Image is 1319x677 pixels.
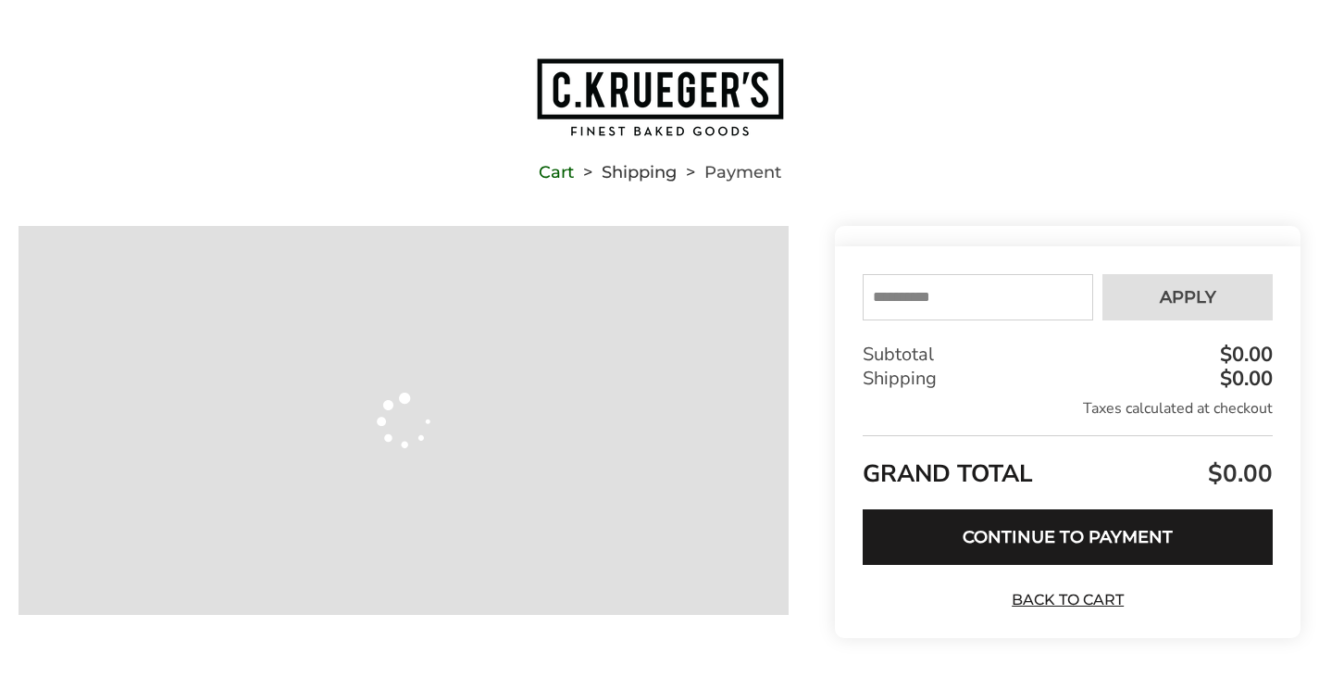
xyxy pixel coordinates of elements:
div: $0.00 [1215,345,1273,365]
li: Shipping [574,166,677,179]
img: C.KRUEGER'S [535,56,785,138]
div: Subtotal [863,343,1273,367]
button: Apply [1102,274,1273,320]
div: Taxes calculated at checkout [863,398,1273,419]
div: Shipping [863,367,1273,391]
a: Back to Cart [1003,590,1133,610]
div: GRAND TOTAL [863,435,1273,495]
a: Go to home page [19,56,1300,138]
span: $0.00 [1203,458,1273,490]
a: Cart [539,166,574,179]
button: Continue to Payment [863,509,1273,565]
div: $0.00 [1215,369,1273,389]
span: Apply [1160,289,1216,306]
span: Payment [704,166,781,179]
